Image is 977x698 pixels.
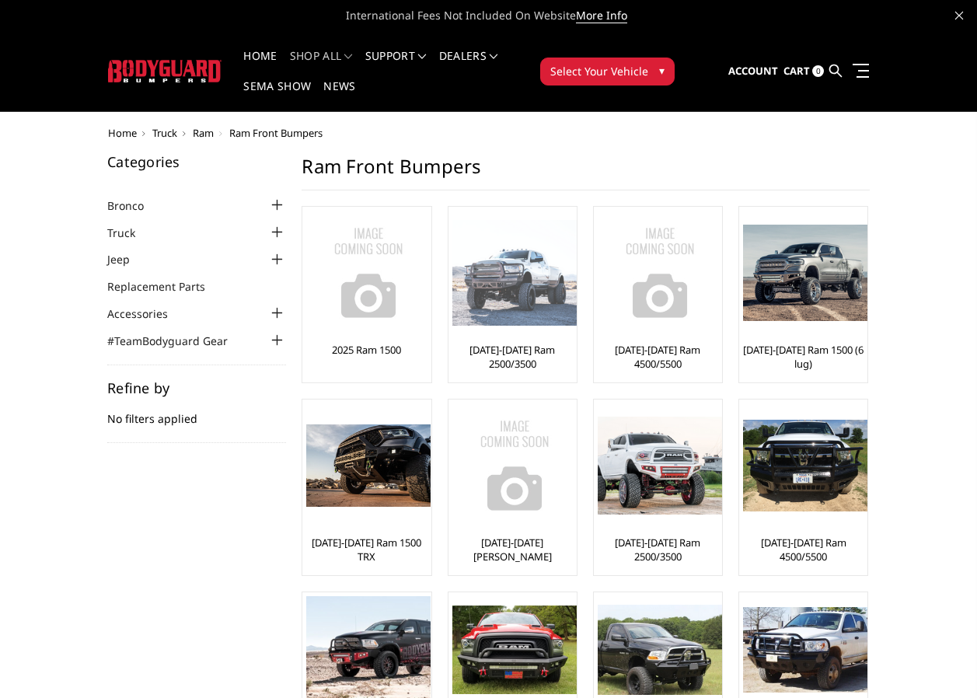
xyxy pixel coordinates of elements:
[728,51,778,92] a: Account
[323,81,355,111] a: News
[365,51,427,81] a: Support
[550,63,648,79] span: Select Your Vehicle
[598,536,718,564] a: [DATE]-[DATE] Ram 2500/3500
[107,305,187,322] a: Accessories
[899,623,977,698] iframe: Chat Widget
[540,58,675,86] button: Select Your Vehicle
[812,65,824,77] span: 0
[107,155,286,169] h5: Categories
[743,343,864,371] a: [DATE]-[DATE] Ram 1500 (6 lug)
[306,536,427,564] a: [DATE]-[DATE] Ram 1500 TRX
[439,51,498,81] a: Dealers
[108,60,222,82] img: BODYGUARD BUMPERS
[783,64,810,78] span: Cart
[290,51,353,81] a: shop all
[107,278,225,295] a: Replacement Parts
[107,381,286,395] h5: Refine by
[783,51,824,92] a: Cart 0
[659,62,665,79] span: ▾
[332,343,401,357] a: 2025 Ram 1500
[598,211,718,335] a: No Image
[743,536,864,564] a: [DATE]-[DATE] Ram 4500/5500
[107,333,247,349] a: #TeamBodyguard Gear
[107,197,163,214] a: Bronco
[243,81,311,111] a: SEMA Show
[452,403,577,528] img: No Image
[452,536,573,564] a: [DATE]-[DATE] [PERSON_NAME]
[107,225,155,241] a: Truck
[576,8,627,23] a: More Info
[243,51,277,81] a: Home
[452,403,573,528] a: No Image
[598,211,722,335] img: No Image
[229,126,323,140] span: Ram Front Bumpers
[107,251,149,267] a: Jeep
[107,381,286,443] div: No filters applied
[108,126,137,140] a: Home
[452,343,573,371] a: [DATE]-[DATE] Ram 2500/3500
[306,211,431,335] img: No Image
[302,155,870,190] h1: Ram Front Bumpers
[728,64,778,78] span: Account
[152,126,177,140] a: Truck
[193,126,214,140] a: Ram
[306,211,427,335] a: No Image
[598,343,718,371] a: [DATE]-[DATE] Ram 4500/5500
